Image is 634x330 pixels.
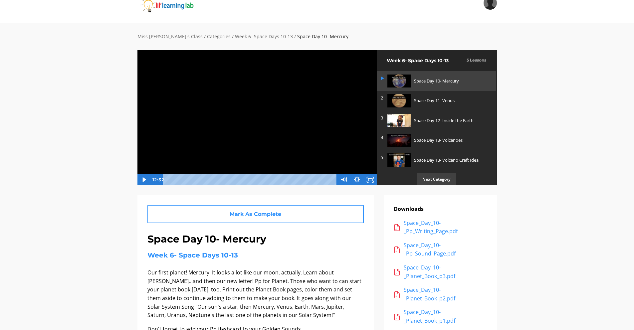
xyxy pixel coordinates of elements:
div: Space_Day_10-_Planet_Book_p1.pdf [404,308,487,325]
p: 2 [381,94,384,101]
button: Fullscreen [364,174,377,185]
div: Space_Day_10-_Pp_Sound_Page.pdf [404,241,487,258]
div: / [294,33,296,40]
a: Space Day 10- Mercury [377,71,497,91]
p: Our first planet! Mercury! It looks a lot like our moon, actually. Learn about [PERSON_NAME]...an... [147,268,364,320]
p: Space Day 12- Inside the Earth [414,117,489,124]
a: Next Category [377,170,497,188]
h1: Space Day 10- Mercury [147,231,364,247]
p: Downloads [394,205,487,214]
a: Space_Day_10-_Planet_Book_p2.pdf [394,286,487,303]
p: Space Day 11- Venus [414,97,489,104]
a: Miss [PERSON_NAME]'s Class [137,33,203,40]
img: acrobat.png [394,291,400,298]
h3: 5 Lessons [467,57,486,63]
div: Playbar [168,174,334,185]
button: Play Video [137,174,150,185]
div: Space_Day_10-_Planet_Book_p2.pdf [404,286,487,303]
img: LFY2kLsdTkZFBkJzY300_7EEFA81C-B6C5-4CB6-8D6D-E26BFF6F626F.jpeg [387,134,411,147]
a: Space_Day_10-_Pp_Sound_Page.pdf [394,241,487,258]
p: 3 [381,114,384,121]
img: xOE9NNpBT7acTPxTR4Qs_3a584457f588aa76e7a4f3b419f8dd9ec66242b6.jpg [387,75,411,87]
p: 5 [381,154,384,161]
div: Space_Day_10-_Planet_Book_p3.pdf [404,263,487,280]
a: Week 6- Space Days 10-13 [147,251,238,259]
button: Mute [337,174,350,185]
a: Space_Day_10-_Planet_Book_p1.pdf [394,308,487,325]
a: Week 6- Space Days 10-13 [235,33,293,40]
a: Space_Day_10-_Planet_Book_p3.pdf [394,263,487,280]
img: SD16n0KqRVm6lUX4nKUn_1AC74753-5EFC-43FD-8480-56D2607F2DF3.jpeg [387,153,411,166]
a: 5 Space Day 13- Volcano Craft Idea [377,150,497,170]
img: ea8a9580-258d-4c0e-a731-685353de4fdb.jpg [387,114,411,127]
img: acrobat.png [394,314,400,320]
p: Space Day 10- Mercury [414,78,489,84]
img: acrobat.png [394,247,400,253]
a: 3 Space Day 12- Inside the Earth [377,111,497,130]
div: / [204,33,206,40]
img: acrobat.png [394,224,400,231]
p: Next Category [417,173,456,185]
a: Categories [207,33,231,40]
div: Space_Day_10-_Pp_Writing_Page.pdf [404,219,487,236]
div: Space Day 10- Mercury [297,33,348,40]
p: Space Day 13- Volcanoes [414,137,489,144]
div: / [232,33,234,40]
a: 4 Space Day 13- Volcanoes [377,130,497,150]
img: tcNzdihKQrqt4RlZoMW8_a9f09cd8bed4471d38b1a04a801fb4b794be9a2f.jpg [387,94,411,107]
p: Space Day 13- Volcano Craft Idea [414,157,489,164]
a: Mark As Complete [147,205,364,223]
a: 2 Space Day 11- Venus [377,91,497,110]
img: acrobat.png [394,269,400,275]
button: Show settings menu [350,174,364,185]
a: Space_Day_10-_Pp_Writing_Page.pdf [394,219,487,236]
h2: Week 6- Space Days 10-13 [387,57,464,64]
p: 4 [381,134,384,141]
